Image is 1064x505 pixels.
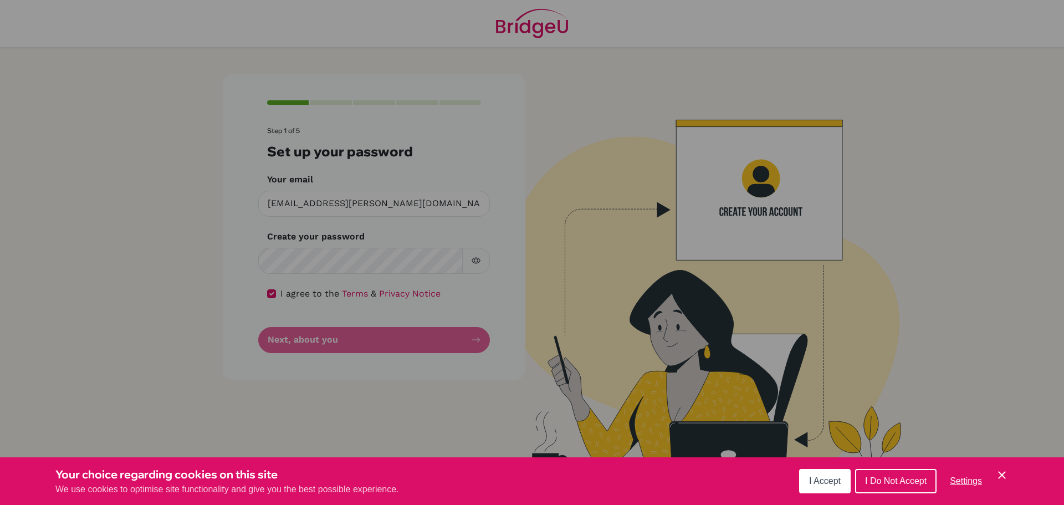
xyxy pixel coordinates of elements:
[809,476,841,486] span: I Accept
[865,476,927,486] span: I Do Not Accept
[995,468,1009,482] button: Save and close
[950,476,982,486] span: Settings
[55,466,399,483] h3: Your choice regarding cookies on this site
[941,470,991,492] button: Settings
[855,469,937,493] button: I Do Not Accept
[55,483,399,496] p: We use cookies to optimise site functionality and give you the best possible experience.
[799,469,851,493] button: I Accept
